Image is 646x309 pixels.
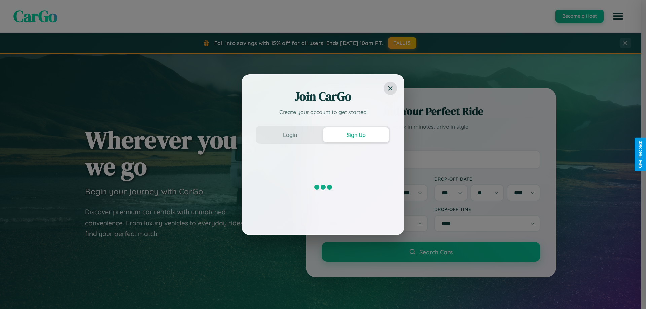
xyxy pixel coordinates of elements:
div: Give Feedback [638,141,643,168]
p: Create your account to get started [256,108,390,116]
h2: Join CarGo [256,88,390,105]
button: Sign Up [323,127,389,142]
button: Login [257,127,323,142]
iframe: Intercom live chat [7,286,23,302]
